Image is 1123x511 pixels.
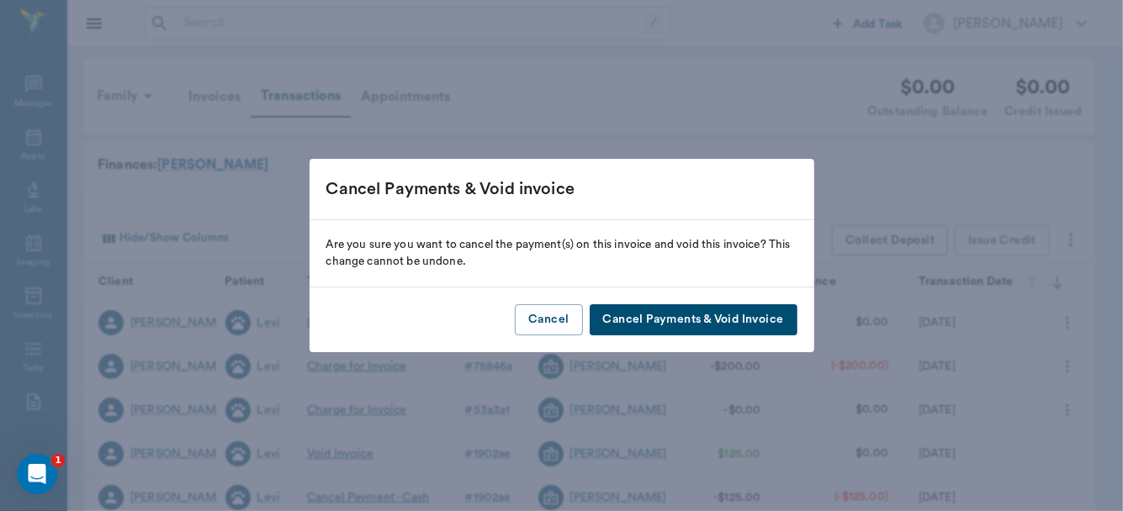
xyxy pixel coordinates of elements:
div: Cancel Payments & Void invoice [326,176,797,203]
div: Are you sure you want to cancel the payment(s) on this invoice and void this invoice? This change... [326,237,797,270]
button: Cancel Payments & Void Invoice [590,304,797,335]
iframe: Intercom live chat [17,454,57,494]
button: Cancel [515,304,582,335]
span: 1 [51,454,65,467]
